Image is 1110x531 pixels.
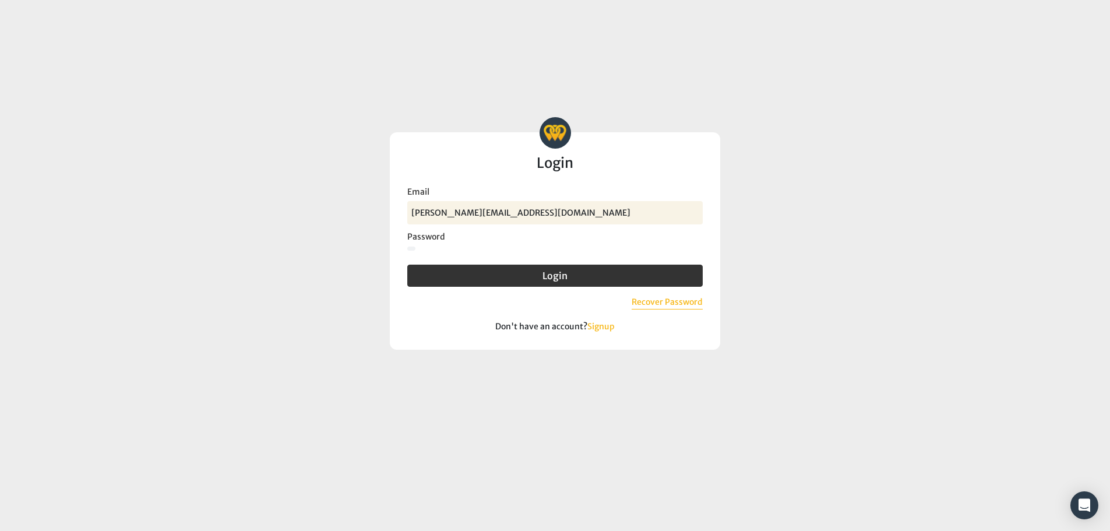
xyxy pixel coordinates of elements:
button: Recover Password [632,296,703,310]
div: Open Intercom Messenger [1070,491,1098,519]
p: Don't have an account? [407,321,702,333]
input: Email [407,201,702,224]
a: Signup [587,321,615,332]
label: Email [407,185,702,198]
h2: Login [407,156,702,171]
label: Password [407,230,702,243]
button: Login [407,265,702,287]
